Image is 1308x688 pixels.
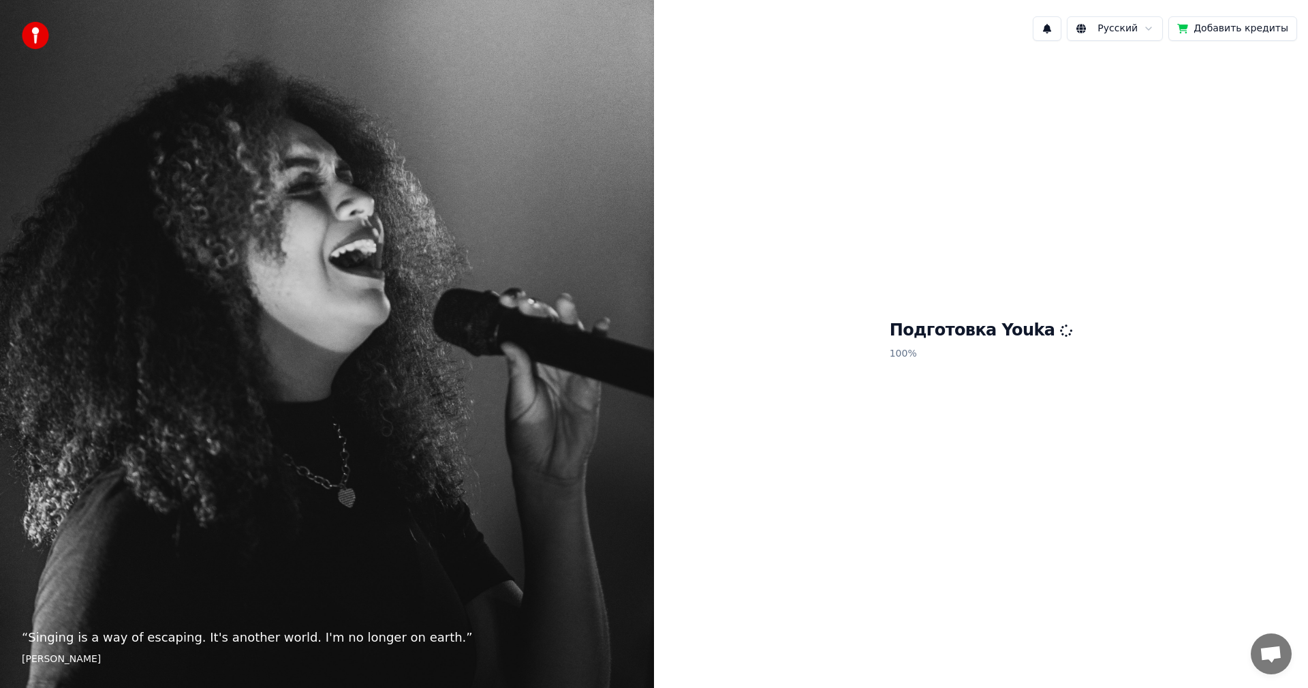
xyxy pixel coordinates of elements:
img: youka [22,22,49,49]
footer: [PERSON_NAME] [22,653,632,666]
p: “ Singing is a way of escaping. It's another world. I'm no longer on earth. ” [22,628,632,647]
a: Открытый чат [1251,633,1292,674]
h1: Подготовка Youka [890,320,1073,342]
p: 100 % [890,342,1073,366]
button: Добавить кредиты [1168,16,1297,41]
